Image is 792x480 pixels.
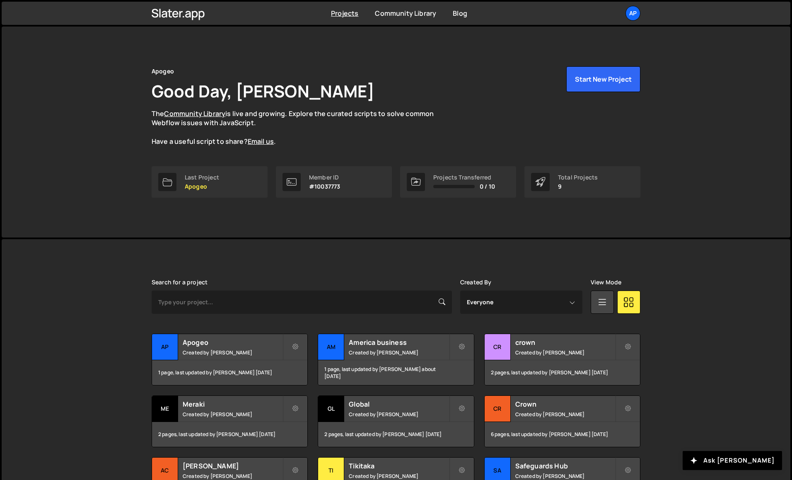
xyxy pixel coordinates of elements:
[152,360,307,385] div: 1 page, last updated by [PERSON_NAME] [DATE]
[152,279,208,286] label: Search for a project
[515,400,615,409] h2: Crown
[318,360,473,385] div: 1 page, last updated by [PERSON_NAME] about [DATE]
[331,9,358,18] a: Projects
[318,334,474,385] a: Am America business Created by [PERSON_NAME] 1 page, last updated by [PERSON_NAME] about [DATE]
[375,9,436,18] a: Community Library
[515,338,615,347] h2: crown
[349,349,449,356] small: Created by [PERSON_NAME]
[318,334,344,360] div: Am
[152,334,178,360] div: Ap
[183,461,283,470] h2: [PERSON_NAME]
[485,396,511,422] div: Cr
[152,334,308,385] a: Ap Apogeo Created by [PERSON_NAME] 1 page, last updated by [PERSON_NAME] [DATE]
[433,174,495,181] div: Projects Transferred
[152,66,174,76] div: Apogeo
[515,473,615,480] small: Created by [PERSON_NAME]
[349,411,449,418] small: Created by [PERSON_NAME]
[183,338,283,347] h2: Apogeo
[485,422,640,447] div: 6 pages, last updated by [PERSON_NAME] [DATE]
[309,183,340,190] p: #10037773
[515,411,615,418] small: Created by [PERSON_NAME]
[484,395,640,447] a: Cr Crown Created by [PERSON_NAME] 6 pages, last updated by [PERSON_NAME] [DATE]
[183,411,283,418] small: Created by [PERSON_NAME]
[453,9,467,18] a: Blog
[183,400,283,409] h2: Meraki
[152,291,452,314] input: Type your project...
[152,422,307,447] div: 2 pages, last updated by [PERSON_NAME] [DATE]
[625,6,640,21] a: Ap
[591,279,621,286] label: View Mode
[349,400,449,409] h2: Global
[485,360,640,385] div: 2 pages, last updated by [PERSON_NAME] [DATE]
[566,66,640,92] button: Start New Project
[183,349,283,356] small: Created by [PERSON_NAME]
[152,395,308,447] a: Me Meraki Created by [PERSON_NAME] 2 pages, last updated by [PERSON_NAME] [DATE]
[185,183,219,190] p: Apogeo
[152,166,268,198] a: Last Project Apogeo
[515,349,615,356] small: Created by [PERSON_NAME]
[185,174,219,181] div: Last Project
[183,473,283,480] small: Created by [PERSON_NAME]
[318,422,473,447] div: 2 pages, last updated by [PERSON_NAME] [DATE]
[484,334,640,385] a: cr crown Created by [PERSON_NAME] 2 pages, last updated by [PERSON_NAME] [DATE]
[248,137,274,146] a: Email us
[164,109,225,118] a: Community Library
[349,473,449,480] small: Created by [PERSON_NAME]
[309,174,340,181] div: Member ID
[152,109,450,146] p: The is live and growing. Explore the curated scripts to solve common Webflow issues with JavaScri...
[558,183,598,190] p: 9
[558,174,598,181] div: Total Projects
[460,279,492,286] label: Created By
[152,396,178,422] div: Me
[152,80,374,102] h1: Good Day, [PERSON_NAME]
[349,461,449,470] h2: Tikitaka
[318,395,474,447] a: Gl Global Created by [PERSON_NAME] 2 pages, last updated by [PERSON_NAME] [DATE]
[515,461,615,470] h2: Safeguards Hub
[480,183,495,190] span: 0 / 10
[485,334,511,360] div: cr
[318,396,344,422] div: Gl
[349,338,449,347] h2: America business
[683,451,782,470] button: Ask [PERSON_NAME]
